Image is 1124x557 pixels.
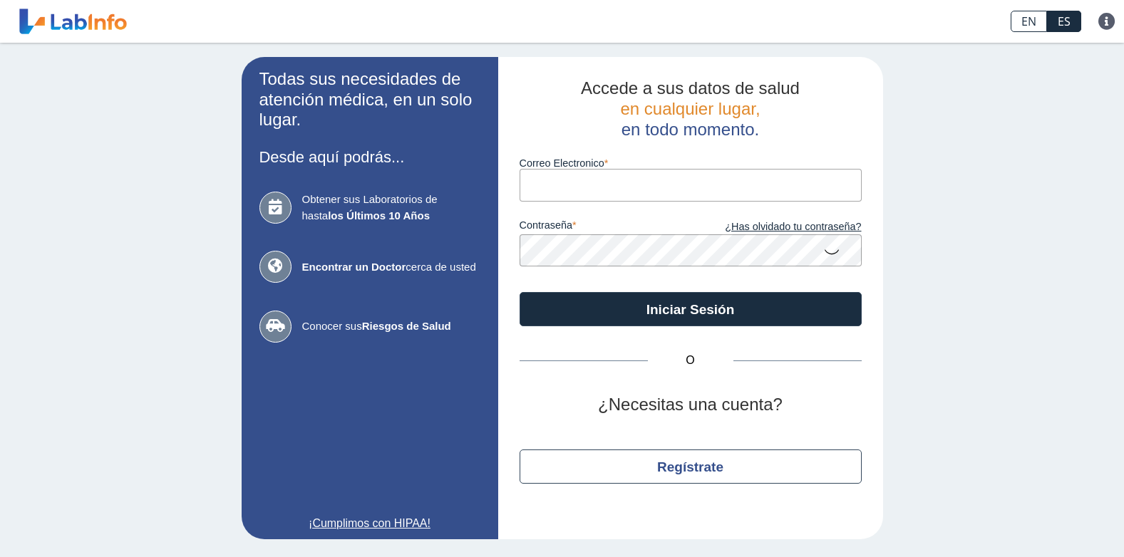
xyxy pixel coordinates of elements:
[520,395,862,415] h2: ¿Necesitas una cuenta?
[302,261,406,273] b: Encontrar un Doctor
[328,209,430,222] b: los Últimos 10 Años
[259,69,480,130] h2: Todas sus necesidades de atención médica, en un solo lugar.
[520,292,862,326] button: Iniciar Sesión
[302,192,480,224] span: Obtener sus Laboratorios de hasta
[259,148,480,166] h3: Desde aquí podrás...
[520,449,862,484] button: Regístrate
[520,157,862,169] label: Correo Electronico
[259,515,480,532] a: ¡Cumplimos con HIPAA!
[302,318,480,335] span: Conocer sus
[1011,11,1047,32] a: EN
[1047,11,1081,32] a: ES
[622,120,759,139] span: en todo momento.
[620,99,760,118] span: en cualquier lugar,
[691,219,862,235] a: ¿Has olvidado tu contraseña?
[302,259,480,276] span: cerca de usted
[581,78,800,98] span: Accede a sus datos de salud
[520,219,691,235] label: contraseña
[648,352,733,369] span: O
[362,320,451,332] b: Riesgos de Salud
